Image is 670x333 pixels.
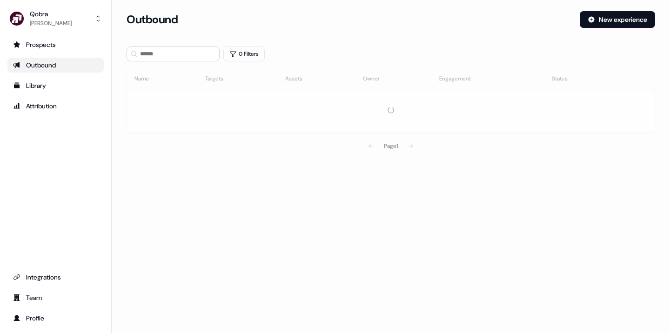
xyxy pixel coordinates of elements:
a: Go to profile [7,311,104,326]
div: [PERSON_NAME] [30,19,72,28]
div: Prospects [13,40,98,49]
div: Integrations [13,273,98,282]
a: Go to prospects [7,37,104,52]
a: Go to team [7,290,104,305]
button: New experience [580,11,655,28]
div: Team [13,293,98,302]
button: Qobra[PERSON_NAME] [7,7,104,30]
div: Profile [13,313,98,323]
div: Library [13,81,98,90]
button: 0 Filters [223,47,265,61]
a: Go to integrations [7,270,104,285]
div: Attribution [13,101,98,111]
div: Outbound [13,60,98,70]
div: Qobra [30,9,72,19]
a: Go to outbound experience [7,58,104,73]
h3: Outbound [127,13,178,27]
a: Go to templates [7,78,104,93]
a: Go to attribution [7,99,104,113]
